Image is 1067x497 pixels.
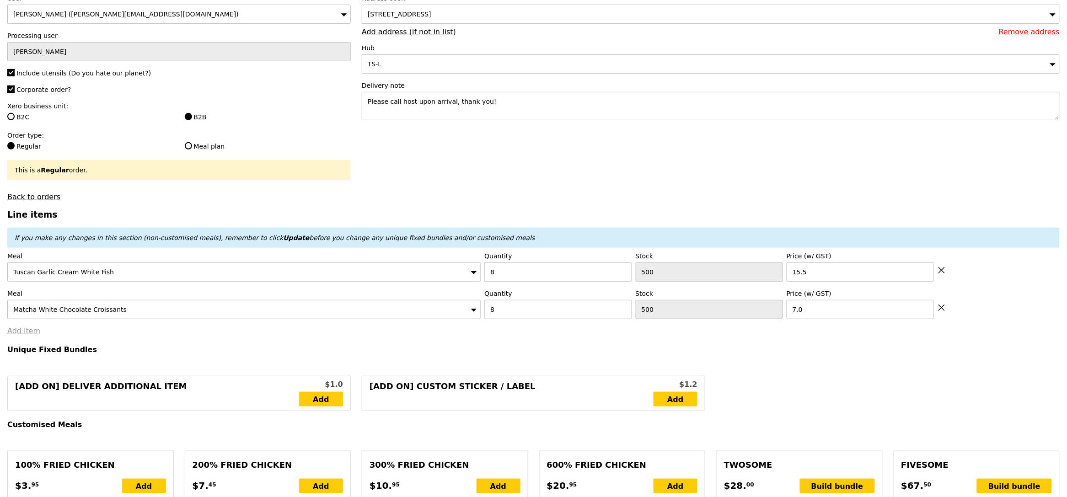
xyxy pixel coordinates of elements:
div: Twosome [724,459,875,471]
div: Build bundle [977,479,1052,493]
label: Meal [7,251,481,261]
input: Corporate order? [7,86,15,93]
label: Stock [636,251,783,261]
span: 45 [209,481,216,488]
label: Price (w/ GST) [787,289,934,298]
label: Xero business unit: [7,102,351,111]
span: Include utensils (Do you hate our planet?) [16,69,151,77]
span: [PERSON_NAME] ([PERSON_NAME][EMAIL_ADDRESS][DOMAIN_NAME]) [13,11,239,18]
span: $28. [724,479,746,492]
a: Add [299,392,343,406]
label: Price (w/ GST) [787,251,934,261]
h3: Line items [7,210,1060,219]
a: Add item [7,326,40,335]
label: Meal [7,289,481,298]
span: $67. [901,479,924,492]
label: Processing user [7,31,351,40]
div: [Add on] Custom Sticker / Label [370,380,654,406]
label: Regular [7,142,173,151]
span: 95 [569,481,577,488]
input: Meal plan [185,142,192,150]
span: Matcha White Chocolate Croissants [13,306,127,313]
label: Meal plan [185,142,351,151]
a: Add [654,392,697,406]
b: Update [283,234,309,241]
h4: Unique Fixed Bundles [7,345,1060,354]
label: Stock [636,289,783,298]
div: Add [477,479,520,493]
span: [STREET_ADDRESS] [368,11,431,18]
div: This is a order. [15,166,343,175]
div: 100% Fried Chicken [15,459,166,471]
a: Back to orders [7,192,60,201]
span: 50 [924,481,932,488]
span: Tuscan Garlic Cream White Fish [13,268,114,276]
h4: Customised Meals [7,420,1060,429]
span: $7. [193,479,209,492]
div: 600% Fried Chicken [547,459,698,471]
div: [Add on] Deliver Additional Item [15,380,299,406]
div: 200% Fried Chicken [193,459,343,471]
input: B2B [185,113,192,120]
input: Include utensils (Do you hate our planet?) [7,69,15,76]
label: Delivery note [362,81,1060,90]
span: $10. [370,479,392,492]
div: $1.0 [299,379,343,390]
a: Remove address [999,27,1060,36]
input: B2C [7,113,15,120]
div: Build bundle [800,479,875,493]
label: Hub [362,43,1060,53]
a: Add address (if not in list) [362,27,456,36]
div: 300% Fried Chicken [370,459,520,471]
input: Regular [7,142,15,150]
em: If you make any changes in this section (non-customised meals), remember to click before you chan... [15,234,535,241]
div: Add [654,479,697,493]
span: $3. [15,479,31,492]
span: 95 [392,481,400,488]
span: TS-L [368,60,381,68]
span: Corporate order? [16,86,71,93]
span: 95 [31,481,39,488]
label: Order type: [7,131,351,140]
div: Add [122,479,166,493]
b: Regular [41,166,69,174]
div: Fivesome [901,459,1052,471]
label: Quantity [484,251,632,261]
div: $1.2 [654,379,697,390]
label: B2B [185,112,351,122]
span: $20. [547,479,569,492]
label: Quantity [484,289,632,298]
span: 00 [746,481,754,488]
label: B2C [7,112,173,122]
div: Add [299,479,343,493]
